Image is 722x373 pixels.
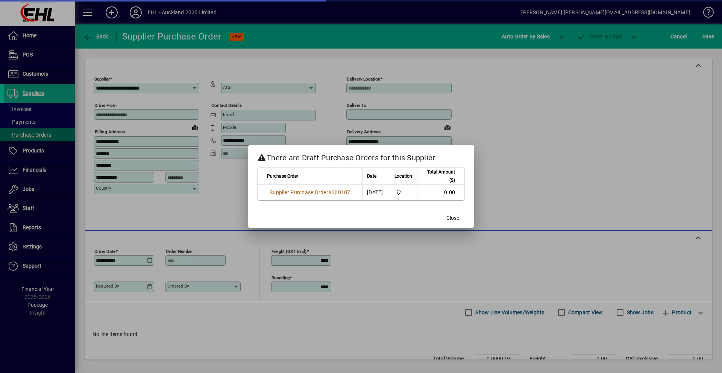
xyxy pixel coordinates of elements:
[270,189,328,195] span: Supplier Purchase Order
[267,172,298,180] span: Purchase Order
[394,188,413,196] span: EHL AUCKLAND
[394,172,412,180] span: Location
[332,189,350,195] span: 300107
[422,168,455,184] span: Total Amount ($)
[362,185,389,200] td: [DATE]
[367,172,376,180] span: Date
[446,214,459,222] span: Close
[328,189,332,195] span: #
[441,211,465,225] button: Close
[248,145,474,167] h2: There are Draft Purchase Orders for this Supplier
[267,188,353,196] a: Supplier Purchase Order#300107
[417,185,464,200] td: 0.00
